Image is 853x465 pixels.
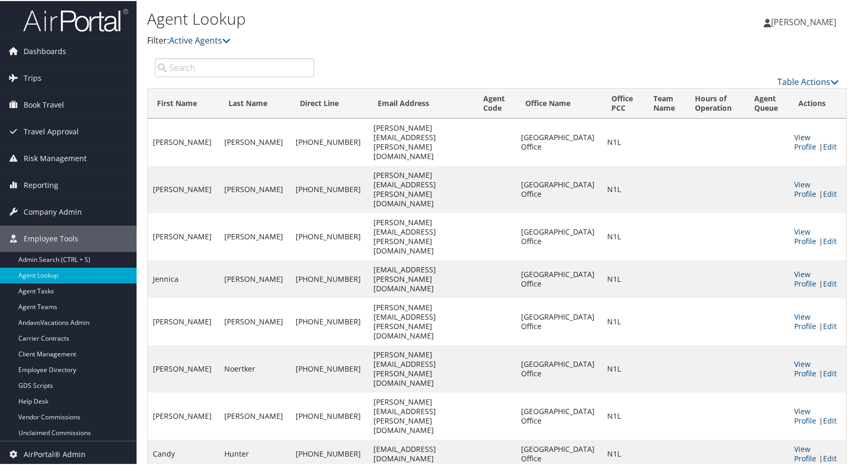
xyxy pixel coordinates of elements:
td: [PERSON_NAME] [219,212,290,259]
td: [PERSON_NAME][EMAIL_ADDRESS][PERSON_NAME][DOMAIN_NAME] [368,212,474,259]
th: Team Name: activate to sort column ascending [644,88,685,118]
th: Office Name: activate to sort column ascending [516,88,602,118]
a: Edit [823,452,837,462]
span: Company Admin [24,198,82,224]
span: Book Travel [24,91,64,117]
td: N1L [602,297,643,344]
a: View Profile [794,443,816,462]
td: [PERSON_NAME] [148,344,219,392]
td: [PHONE_NUMBER] [290,212,368,259]
a: View Profile [794,358,816,377]
a: Edit [823,141,837,151]
td: [PHONE_NUMBER] [290,118,368,165]
th: Agent Code: activate to sort column descending [474,88,515,118]
a: Edit [823,278,837,288]
a: View Profile [794,311,816,330]
td: | [789,259,846,297]
a: View Profile [794,268,816,288]
td: [PERSON_NAME] [148,118,219,165]
td: [PERSON_NAME] [148,212,219,259]
td: [PERSON_NAME] [219,297,290,344]
td: [PERSON_NAME] [219,165,290,212]
td: N1L [602,212,643,259]
td: [PERSON_NAME][EMAIL_ADDRESS][PERSON_NAME][DOMAIN_NAME] [368,165,474,212]
td: [PERSON_NAME] [219,259,290,297]
span: [PERSON_NAME] [771,15,836,27]
td: [GEOGRAPHIC_DATA] Office [516,392,602,439]
span: Trips [24,64,41,90]
th: Email Address: activate to sort column ascending [368,88,474,118]
a: View Profile [794,178,816,198]
td: [GEOGRAPHIC_DATA] Office [516,165,602,212]
span: Travel Approval [24,118,79,144]
td: Noertker [219,344,290,392]
td: [PHONE_NUMBER] [290,259,368,297]
a: Edit [823,188,837,198]
span: Risk Management [24,144,87,171]
th: Hours of Operation: activate to sort column ascending [685,88,745,118]
td: N1L [602,392,643,439]
td: [PHONE_NUMBER] [290,392,368,439]
td: [PERSON_NAME][EMAIL_ADDRESS][PERSON_NAME][DOMAIN_NAME] [368,344,474,392]
a: Edit [823,320,837,330]
span: Employee Tools [24,225,78,251]
td: [PERSON_NAME][EMAIL_ADDRESS][PERSON_NAME][DOMAIN_NAME] [368,118,474,165]
td: [PERSON_NAME] [219,118,290,165]
td: | [789,165,846,212]
span: Dashboards [24,37,66,64]
td: | [789,297,846,344]
th: Direct Line: activate to sort column ascending [290,88,368,118]
p: Filter: [147,33,613,47]
td: [PERSON_NAME] [148,297,219,344]
a: [PERSON_NAME] [764,5,847,37]
td: Jennica [148,259,219,297]
td: [PHONE_NUMBER] [290,297,368,344]
a: View Profile [794,226,816,245]
td: [GEOGRAPHIC_DATA] Office [516,297,602,344]
th: Actions [789,88,846,118]
td: [GEOGRAPHIC_DATA] Office [516,344,602,392]
td: [EMAIL_ADDRESS][PERSON_NAME][DOMAIN_NAME] [368,259,474,297]
td: | [789,118,846,165]
td: N1L [602,344,643,392]
a: Edit [823,235,837,245]
h1: Agent Lookup [147,7,613,29]
th: First Name: activate to sort column ascending [148,88,219,118]
td: [PHONE_NUMBER] [290,165,368,212]
a: View Profile [794,405,816,425]
td: [GEOGRAPHIC_DATA] Office [516,212,602,259]
th: Agent Queue: activate to sort column ascending [745,88,788,118]
td: [PERSON_NAME] [219,392,290,439]
a: View Profile [794,131,816,151]
a: Active Agents [169,34,231,45]
a: Edit [823,415,837,425]
td: [GEOGRAPHIC_DATA] Office [516,118,602,165]
td: N1L [602,165,643,212]
td: [PERSON_NAME] [148,392,219,439]
td: [GEOGRAPHIC_DATA] Office [516,259,602,297]
td: [PERSON_NAME][EMAIL_ADDRESS][PERSON_NAME][DOMAIN_NAME] [368,297,474,344]
td: | [789,392,846,439]
a: Edit [823,367,837,377]
th: Last Name: activate to sort column ascending [219,88,290,118]
td: [PERSON_NAME][EMAIL_ADDRESS][PERSON_NAME][DOMAIN_NAME] [368,392,474,439]
td: N1L [602,259,643,297]
input: Search [155,57,314,76]
td: [PHONE_NUMBER] [290,344,368,392]
td: N1L [602,118,643,165]
span: Reporting [24,171,58,197]
img: airportal-logo.png [23,7,128,31]
td: [PERSON_NAME] [148,165,219,212]
a: Table Actions [777,75,839,87]
td: | [789,344,846,392]
th: Office PCC: activate to sort column ascending [602,88,643,118]
td: | [789,212,846,259]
